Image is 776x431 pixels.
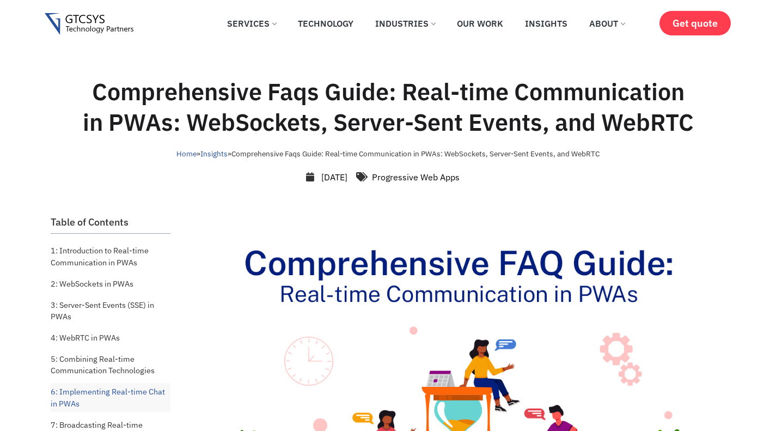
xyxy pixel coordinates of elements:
[449,11,511,35] a: Our Work
[51,383,170,412] a: 6: Implementing Real-time Chat in PWAs
[321,172,347,183] time: [DATE]
[290,11,362,35] a: Technology
[231,149,600,159] span: Comprehensive Faqs Guide: Real-time Communication in PWAs: WebSockets, Server-Sent Events, and We...
[51,296,170,325] a: 3: Server-Sent Events (SSE) in PWAs
[517,11,576,35] a: Insights
[51,329,120,347] a: 4: WebRTC in PWAs
[367,11,443,35] a: Industries
[372,172,460,183] a: Progressive Web Apps
[219,11,284,35] a: Services
[673,17,718,29] span: Get quote
[176,149,600,159] span: » »
[200,149,228,159] a: Insights
[581,11,633,35] a: About
[176,149,197,159] a: Home
[708,363,776,415] iframe: chat widget
[45,13,133,35] img: Gtcsys logo
[659,11,731,35] a: Get quote
[51,275,133,293] a: 2: WebSockets in PWAs
[51,350,170,379] a: 5: Combining Real-time Communication Technologies
[80,76,697,137] h1: Comprehensive Faqs Guide: Real-time Communication in PWAs: WebSockets, Server-Sent Events, and We...
[51,216,170,228] h2: Table of Contents
[51,242,170,271] a: 1: Introduction to Real-time Communication in PWAs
